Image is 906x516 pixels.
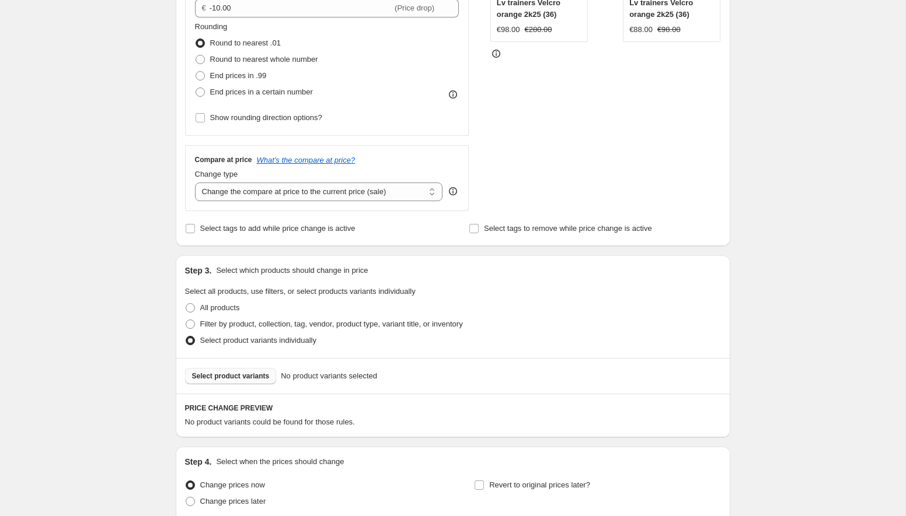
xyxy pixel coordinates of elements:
span: Select tags to remove while price change is active [484,224,652,233]
span: End prices in a certain number [210,87,313,96]
span: Change prices later [200,497,266,506]
h2: Step 4. [185,456,212,468]
button: What's the compare at price? [257,156,356,164]
span: Round to nearest whole number [210,55,318,64]
span: Change prices now [200,480,265,489]
span: Filter by product, collection, tag, vendor, product type, variant title, or inventory [200,320,463,328]
span: Change type [195,170,238,178]
span: Round to nearest .01 [210,38,281,47]
strike: €98.00 [657,24,681,36]
span: Select product variants [192,371,270,381]
h2: Step 3. [185,265,212,276]
span: € [202,3,206,12]
p: Select which products should change in price [216,265,368,276]
p: Select when the prices should change [216,456,344,468]
div: help [447,185,459,197]
span: No product variants could be found for those rules. [185,417,355,426]
span: End prices in .99 [210,71,267,80]
h3: Compare at price [195,155,252,164]
strike: €280.00 [525,24,552,36]
h6: PRICE CHANGE PREVIEW [185,403,721,413]
span: All products [200,303,240,312]
span: Select all products, use filters, or select products variants individually [185,287,416,296]
span: Rounding [195,22,228,31]
span: No product variants selected [281,370,377,382]
span: Show rounding direction options? [210,113,322,122]
button: Select product variants [185,368,277,384]
span: Select product variants individually [200,336,316,345]
div: €98.00 [497,24,520,36]
span: (Price drop) [395,3,434,12]
span: Revert to original prices later? [489,480,590,489]
div: €88.00 [629,24,653,36]
span: Select tags to add while price change is active [200,224,356,233]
